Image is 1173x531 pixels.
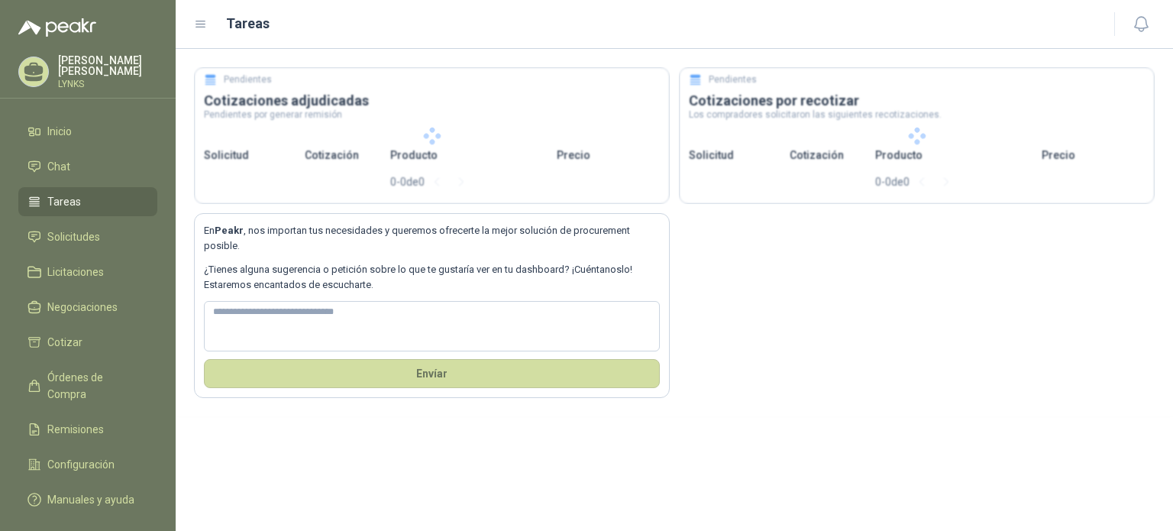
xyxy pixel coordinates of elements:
[18,450,157,479] a: Configuración
[18,257,157,287] a: Licitaciones
[47,334,82,351] span: Cotizar
[18,328,157,357] a: Cotizar
[18,222,157,251] a: Solicitudes
[47,123,72,140] span: Inicio
[226,13,270,34] h1: Tareas
[18,485,157,514] a: Manuales y ayuda
[47,369,143,403] span: Órdenes de Compra
[47,299,118,316] span: Negociaciones
[47,193,81,210] span: Tareas
[47,491,134,508] span: Manuales y ayuda
[204,262,660,293] p: ¿Tienes alguna sugerencia o petición sobre lo que te gustaría ver en tu dashboard? ¡Cuéntanoslo! ...
[215,225,244,236] b: Peakr
[47,158,70,175] span: Chat
[18,152,157,181] a: Chat
[58,55,157,76] p: [PERSON_NAME] [PERSON_NAME]
[18,187,157,216] a: Tareas
[18,293,157,322] a: Negociaciones
[47,228,100,245] span: Solicitudes
[47,264,104,280] span: Licitaciones
[18,363,157,409] a: Órdenes de Compra
[47,421,104,438] span: Remisiones
[58,79,157,89] p: LYNKS
[47,456,115,473] span: Configuración
[204,223,660,254] p: En , nos importan tus necesidades y queremos ofrecerte la mejor solución de procurement posible.
[204,359,660,388] button: Envíar
[18,117,157,146] a: Inicio
[18,18,96,37] img: Logo peakr
[18,415,157,444] a: Remisiones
